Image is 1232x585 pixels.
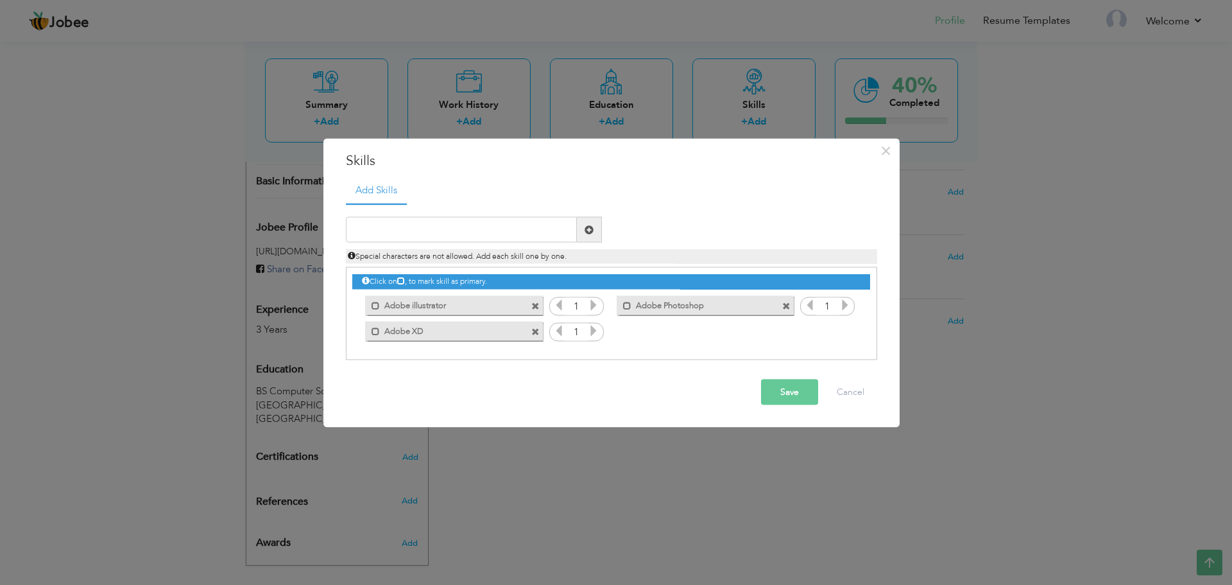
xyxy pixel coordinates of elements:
[876,140,896,161] button: Close
[880,139,891,162] span: ×
[761,380,818,405] button: Save
[380,295,509,311] label: Adobe illustrator
[380,321,509,337] label: Adobe XD
[824,380,877,405] button: Cancel
[346,151,877,170] h3: Skills
[631,295,761,311] label: Adobe Photoshop
[346,177,407,205] a: Add Skills
[348,251,567,261] span: Special characters are not allowed. Add each skill one by one.
[352,274,869,289] div: Click on , to mark skill as primary.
